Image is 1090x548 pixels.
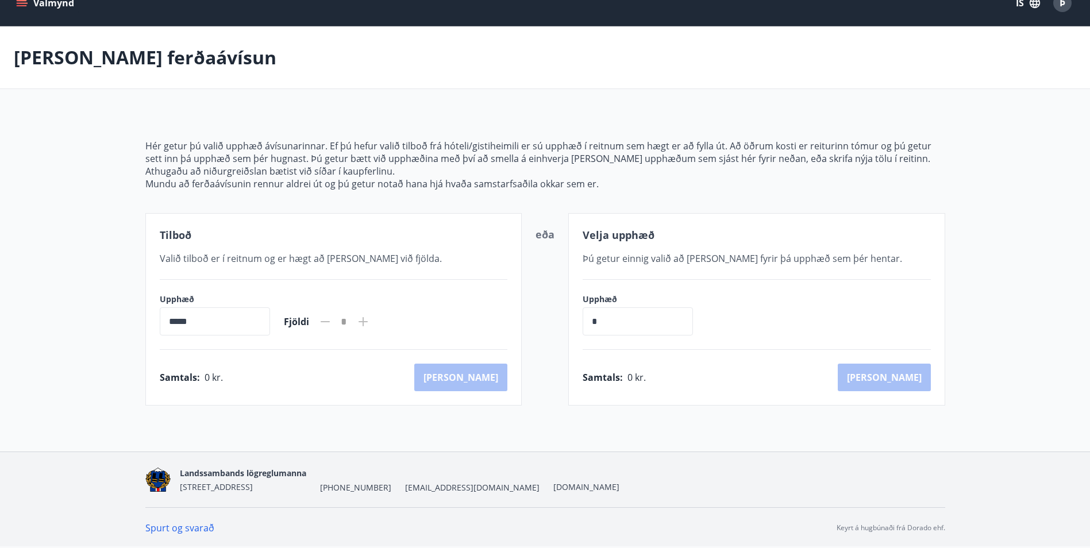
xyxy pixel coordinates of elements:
p: [PERSON_NAME] ferðaávísun [14,45,276,70]
p: Hér getur þú valið upphæð ávísunarinnar. Ef þú hefur valið tilboð frá hóteli/gistiheimili er sú u... [145,140,945,165]
a: Spurt og svarað [145,522,214,534]
label: Upphæð [583,294,704,305]
p: Keyrt á hugbúnaði frá Dorado ehf. [837,523,945,533]
p: Athugaðu að niðurgreiðslan bætist við síðar í kaupferlinu. [145,165,945,177]
span: [STREET_ADDRESS] [180,481,253,492]
span: Samtals : [583,371,623,384]
span: Samtals : [160,371,200,384]
span: Valið tilboð er í reitnum og er hægt að [PERSON_NAME] við fjölda. [160,252,442,265]
span: [PHONE_NUMBER] [320,482,391,493]
label: Upphæð [160,294,270,305]
span: Landssambands lögreglumanna [180,468,306,478]
span: Þú getur einnig valið að [PERSON_NAME] fyrir þá upphæð sem þér hentar. [583,252,902,265]
span: eða [536,227,554,241]
span: [EMAIL_ADDRESS][DOMAIN_NAME] [405,482,540,493]
span: 0 kr. [205,371,223,384]
span: Tilboð [160,228,191,242]
span: Fjöldi [284,315,309,328]
p: Mundu að ferðaávísunin rennur aldrei út og þú getur notað hana hjá hvaða samstarfsaðila okkar sem... [145,177,945,190]
span: Velja upphæð [583,228,654,242]
a: [DOMAIN_NAME] [553,481,619,492]
span: 0 kr. [627,371,646,384]
img: 1cqKbADZNYZ4wXUG0EC2JmCwhQh0Y6EN22Kw4FTY.png [145,468,171,492]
